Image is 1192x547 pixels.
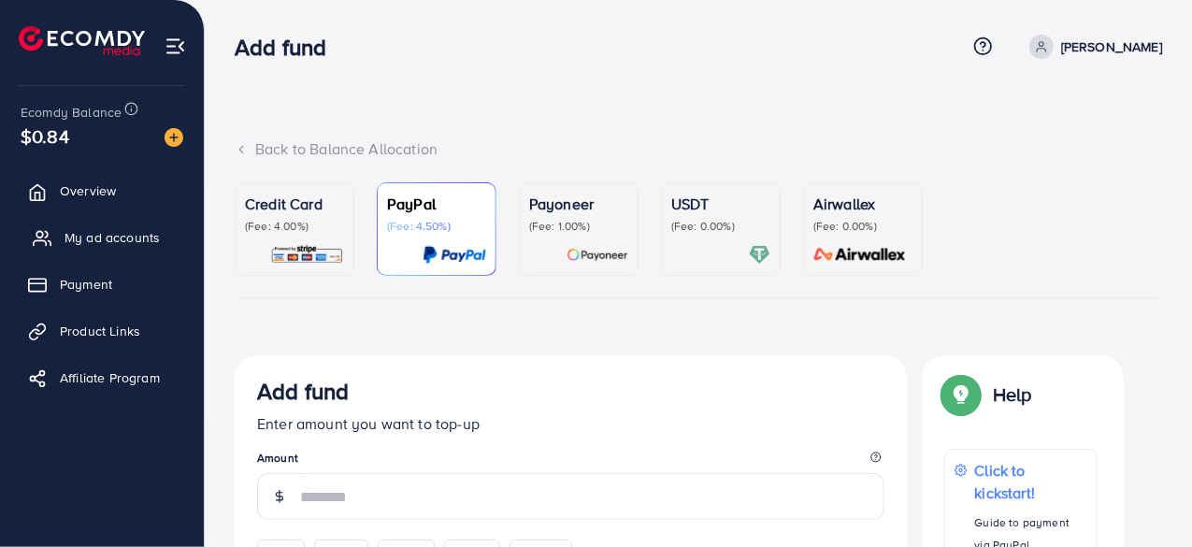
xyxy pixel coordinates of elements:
[14,266,190,303] a: Payment
[245,219,344,234] p: (Fee: 4.00%)
[235,138,1162,160] div: Back to Balance Allocation
[1113,463,1178,533] iframe: Chat
[14,172,190,209] a: Overview
[813,193,912,215] p: Airwallex
[944,378,978,411] img: Popup guide
[257,412,884,435] p: Enter amount you want to top-up
[60,275,112,294] span: Payment
[235,34,341,61] h3: Add fund
[165,128,183,147] img: image
[567,244,628,266] img: card
[813,219,912,234] p: (Fee: 0.00%)
[21,122,69,150] span: $0.84
[529,193,628,215] p: Payoneer
[1022,35,1162,59] a: [PERSON_NAME]
[60,322,140,340] span: Product Links
[387,219,486,234] p: (Fee: 4.50%)
[270,244,344,266] img: card
[60,181,116,200] span: Overview
[423,244,486,266] img: card
[387,193,486,215] p: PayPal
[14,359,190,396] a: Affiliate Program
[993,383,1032,406] p: Help
[671,219,770,234] p: (Fee: 0.00%)
[257,378,349,405] h3: Add fund
[19,26,145,55] img: logo
[749,244,770,266] img: card
[1061,36,1162,58] p: [PERSON_NAME]
[60,368,160,387] span: Affiliate Program
[808,244,912,266] img: card
[245,193,344,215] p: Credit Card
[257,450,884,473] legend: Amount
[165,36,186,57] img: menu
[671,193,770,215] p: USDT
[14,312,190,350] a: Product Links
[21,103,122,122] span: Ecomdy Balance
[529,219,628,234] p: (Fee: 1.00%)
[65,228,160,247] span: My ad accounts
[975,459,1087,504] p: Click to kickstart!
[14,219,190,256] a: My ad accounts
